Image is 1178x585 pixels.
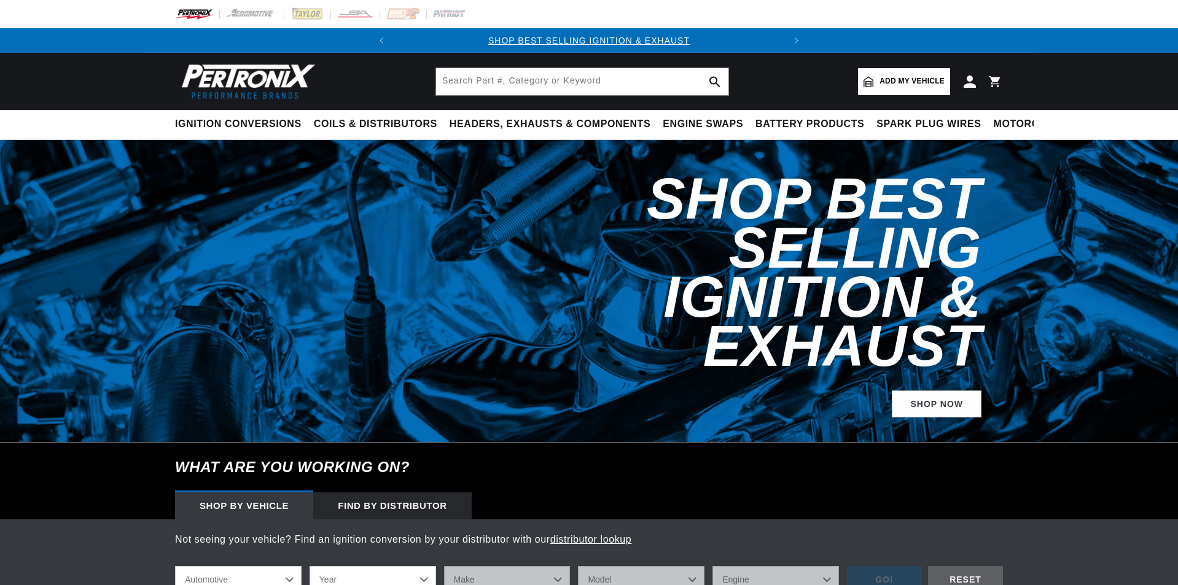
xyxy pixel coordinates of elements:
span: Spark Plug Wires [876,118,981,131]
div: Shop by vehicle [175,492,313,519]
span: Coils & Distributors [314,118,437,131]
summary: Coils & Distributors [308,110,443,139]
input: Search Part #, Category or Keyword [436,68,728,95]
p: Not seeing your vehicle? Find an ignition conversion by your distributor with our [175,532,1003,548]
button: Translation missing: en.sections.announcements.previous_announcement [369,28,394,53]
summary: Motorcycle [988,110,1073,139]
img: Pertronix [175,60,316,103]
a: SHOP BEST SELLING IGNITION & EXHAUST [488,36,690,45]
span: Headers, Exhausts & Components [450,118,650,131]
summary: Engine Swaps [657,110,749,139]
span: Engine Swaps [663,118,743,131]
summary: Headers, Exhausts & Components [443,110,657,139]
summary: Ignition Conversions [175,110,308,139]
span: Battery Products [755,118,864,131]
summary: Spark Plug Wires [870,110,987,139]
h6: What are you working on? [144,443,1034,492]
div: Find by Distributor [313,492,472,519]
a: SHOP NOW [892,390,981,418]
div: 1 of 2 [394,34,784,47]
span: Motorcycle [994,118,1067,131]
h2: Shop Best Selling Ignition & Exhaust [456,174,981,371]
slideshow-component: Translation missing: en.sections.announcements.announcement_bar [144,28,1034,53]
span: Ignition Conversions [175,118,302,131]
div: Announcement [394,34,784,47]
a: distributor lookup [550,534,632,544]
span: Add my vehicle [880,76,945,87]
summary: Battery Products [749,110,870,139]
a: Add my vehicle [858,68,950,95]
button: search button [701,68,728,95]
button: Translation missing: en.sections.announcements.next_announcement [784,28,809,53]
